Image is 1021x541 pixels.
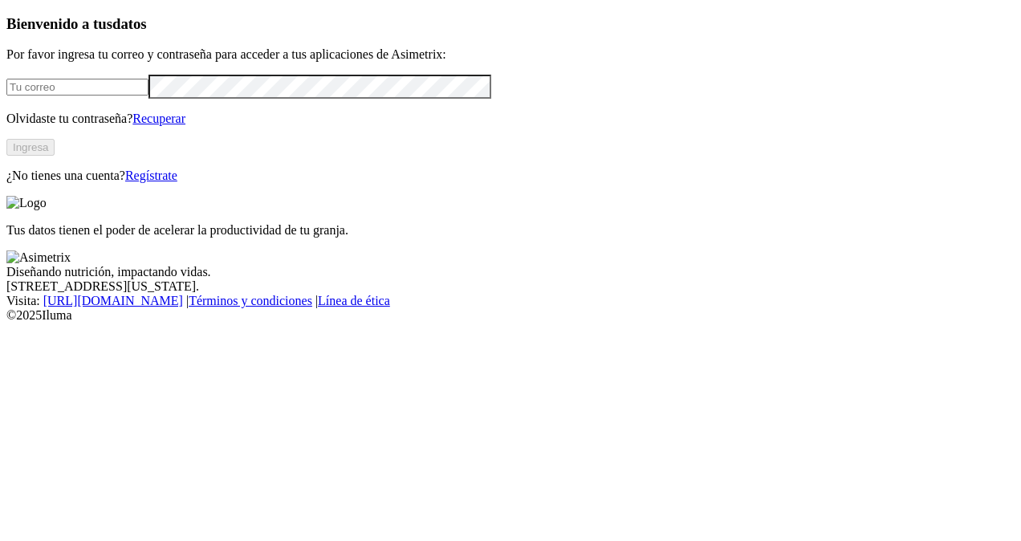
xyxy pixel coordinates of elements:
[6,196,47,210] img: Logo
[125,169,177,182] a: Regístrate
[6,265,1015,279] div: Diseñando nutrición, impactando vidas.
[318,294,390,307] a: Línea de ética
[6,15,1015,33] h3: Bienvenido a tus
[6,308,1015,323] div: © 2025 Iluma
[6,79,148,96] input: Tu correo
[6,250,71,265] img: Asimetrix
[6,139,55,156] button: Ingresa
[112,15,147,32] span: datos
[6,279,1015,294] div: [STREET_ADDRESS][US_STATE].
[6,47,1015,62] p: Por favor ingresa tu correo y contraseña para acceder a tus aplicaciones de Asimetrix:
[43,294,183,307] a: [URL][DOMAIN_NAME]
[189,294,312,307] a: Términos y condiciones
[6,112,1015,126] p: Olvidaste tu contraseña?
[132,112,185,125] a: Recuperar
[6,223,1015,238] p: Tus datos tienen el poder de acelerar la productividad de tu granja.
[6,294,1015,308] div: Visita : | |
[6,169,1015,183] p: ¿No tienes una cuenta?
